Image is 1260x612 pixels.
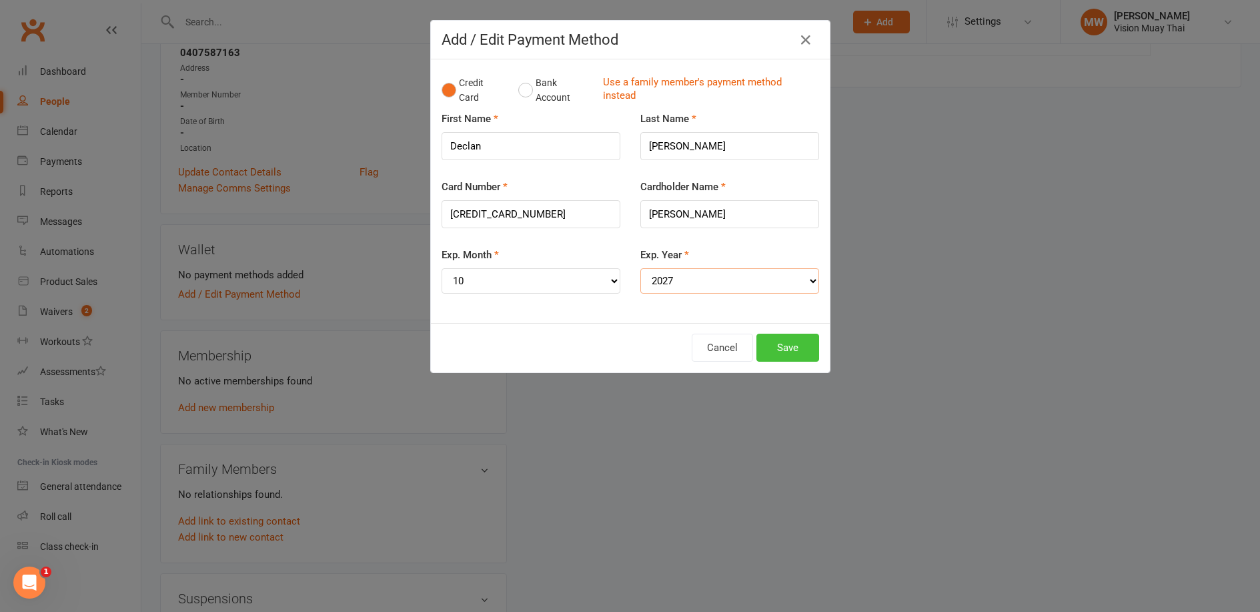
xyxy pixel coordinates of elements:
[603,75,812,105] a: Use a family member's payment method instead
[442,247,499,263] label: Exp. Month
[442,70,504,111] button: Credit Card
[795,29,816,51] button: Close
[13,567,45,599] iframe: Intercom live chat
[756,334,819,362] button: Save
[640,111,696,127] label: Last Name
[442,179,508,195] label: Card Number
[640,179,726,195] label: Cardholder Name
[442,111,498,127] label: First Name
[442,200,620,228] input: XXXX-XXXX-XXXX-XXXX
[640,247,689,263] label: Exp. Year
[41,567,51,577] span: 1
[640,200,819,228] input: Name on card
[692,334,753,362] button: Cancel
[442,31,819,48] h4: Add / Edit Payment Method
[518,70,592,111] button: Bank Account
